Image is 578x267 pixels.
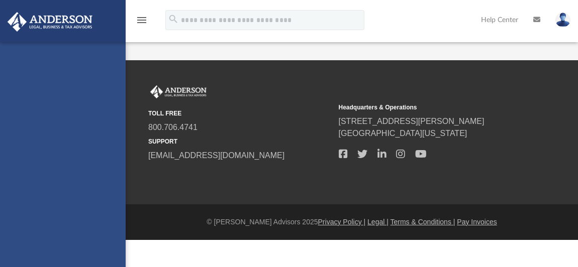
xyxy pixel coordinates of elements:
a: Terms & Conditions | [391,218,455,226]
a: [STREET_ADDRESS][PERSON_NAME] [339,117,485,125]
a: [EMAIL_ADDRESS][DOMAIN_NAME] [148,151,284,160]
small: TOLL FREE [148,109,332,118]
a: Privacy Policy | [318,218,366,226]
a: [GEOGRAPHIC_DATA][US_STATE] [339,129,467,138]
i: menu [136,14,148,26]
i: search [168,14,179,25]
a: 800.706.4741 [148,123,198,131]
a: Legal | [367,218,389,226]
a: menu [136,19,148,26]
small: Headquarters & Operations [339,103,522,112]
div: © [PERSON_NAME] Advisors 2025 [126,217,578,227]
small: SUPPORT [148,137,332,146]
a: Pay Invoices [457,218,497,226]
img: Anderson Advisors Platinum Portal [5,12,95,32]
img: Anderson Advisors Platinum Portal [148,85,209,98]
img: User Pic [555,13,570,27]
